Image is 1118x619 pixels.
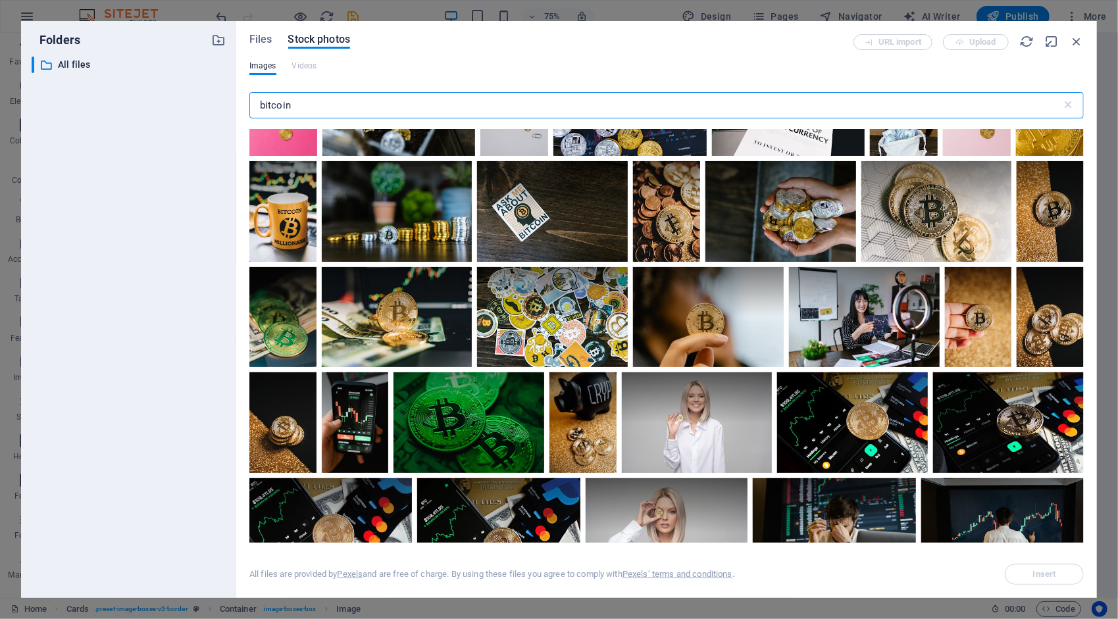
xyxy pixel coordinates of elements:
[32,32,80,49] p: Folders
[288,32,350,47] span: Stock photos
[623,569,732,579] a: Pexels’ terms and conditions
[1044,34,1059,49] i: Minimize
[58,57,201,72] p: All files
[249,32,272,47] span: Files
[1069,34,1084,49] i: Close
[249,58,276,74] span: Images
[292,58,317,74] span: This file type is not supported by this element
[32,57,34,73] div: ​
[249,92,1061,118] input: Search
[1019,34,1034,49] i: Reload
[337,569,363,579] a: Pexels
[211,33,226,47] i: Create new folder
[249,568,734,580] div: All files are provided by and are free of charge. By using these files you agree to comply with .
[1005,564,1084,585] span: Select a file first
